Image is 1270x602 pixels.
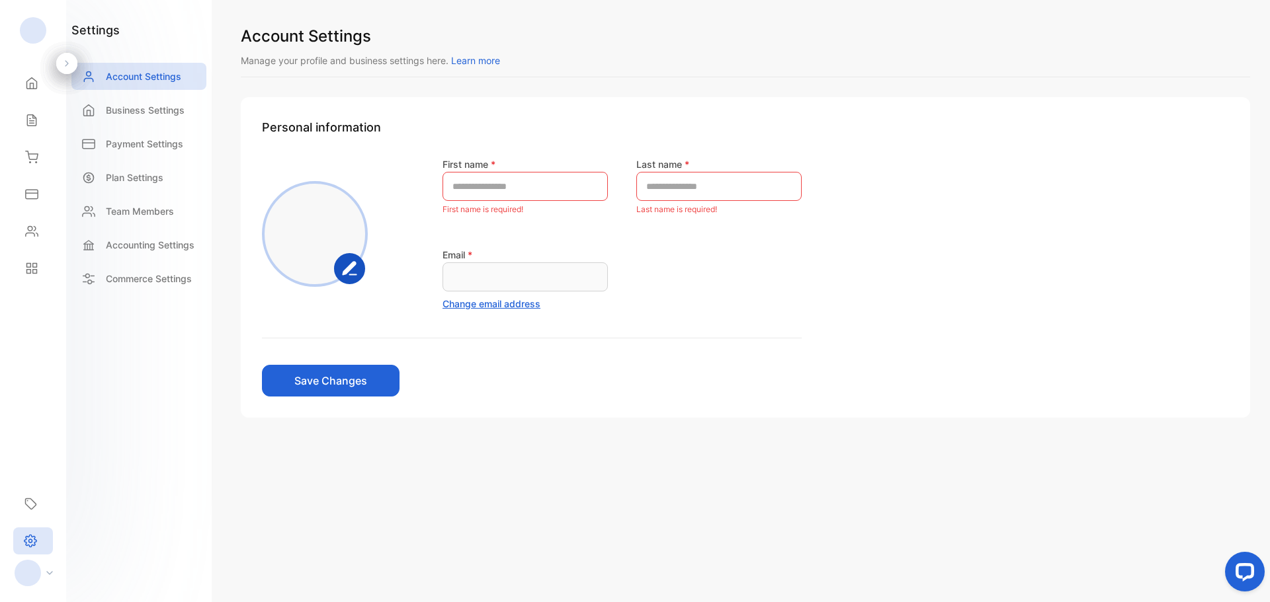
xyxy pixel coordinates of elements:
h1: settings [71,21,120,39]
p: Last name is required! [636,201,802,218]
p: Commerce Settings [106,272,192,285]
a: Accounting Settings [71,231,206,258]
a: Plan Settings [71,164,206,191]
p: Payment Settings [106,137,183,151]
a: Team Members [71,198,206,225]
label: Last name [636,159,689,170]
h1: Account Settings [241,24,1250,48]
p: First name is required! [443,201,608,218]
iframe: LiveChat chat widget [1214,546,1270,602]
a: Business Settings [71,96,206,124]
a: Commerce Settings [71,265,206,292]
p: Plan Settings [106,170,163,184]
button: Save Changes [262,365,400,396]
span: Learn more [451,55,500,66]
p: Account Settings [106,69,181,83]
a: Payment Settings [71,130,206,157]
label: First name [443,159,495,170]
p: Manage your profile and business settings here. [241,54,1250,67]
p: Team Members [106,204,174,218]
label: Email [443,249,472,260]
a: Account Settings [71,63,206,90]
p: Accounting Settings [106,238,194,252]
p: Business Settings [106,103,185,117]
button: Change email address [443,297,540,311]
h1: Personal information [262,118,1229,136]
